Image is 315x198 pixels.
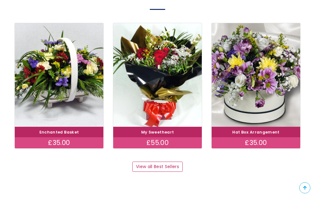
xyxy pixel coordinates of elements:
[39,130,79,135] a: Enchanted Basket
[232,130,280,135] a: Hat Box Arrangement
[141,130,174,135] a: My Sweetheart
[132,162,182,172] a: View all Best Sellers
[212,137,300,148] div: £35.00
[212,23,300,127] img: Hat Box Arrangement
[113,23,202,127] img: My Sweetheart
[113,137,202,148] div: £55.00
[15,137,103,148] div: £35.00
[15,23,103,127] img: Enchanted Basket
